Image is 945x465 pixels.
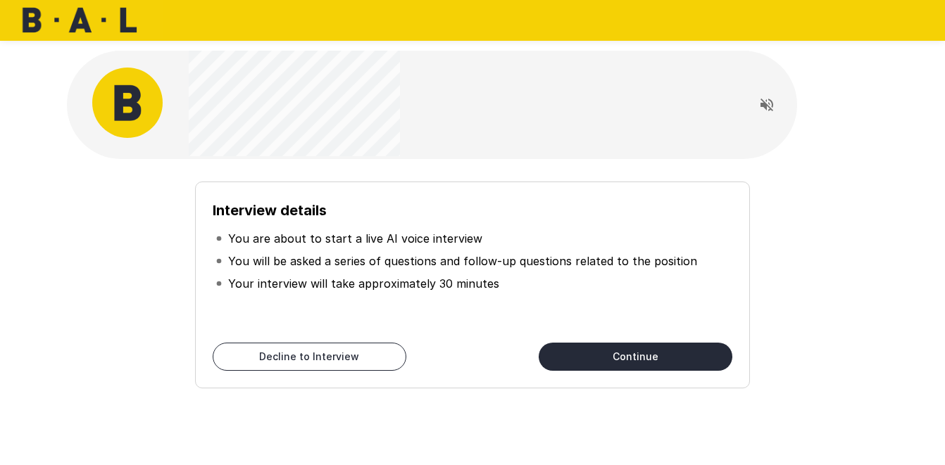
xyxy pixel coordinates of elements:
button: Decline to Interview [213,343,406,371]
p: You will be asked a series of questions and follow-up questions related to the position [228,253,697,269]
p: Your interview will take approximately 30 minutes [228,275,499,292]
img: bal_avatar.png [92,68,163,138]
b: Interview details [213,202,327,219]
button: Read questions aloud [753,91,781,119]
p: You are about to start a live AI voice interview [228,230,482,247]
button: Continue [539,343,732,371]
